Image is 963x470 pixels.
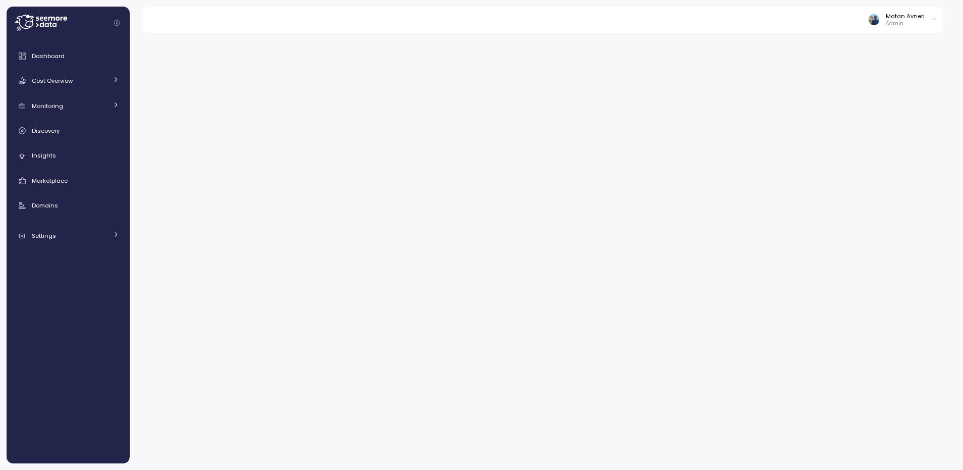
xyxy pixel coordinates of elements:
[886,20,925,27] p: Admin
[32,177,68,185] span: Marketplace
[11,71,126,91] a: Cost Overview
[32,232,56,240] span: Settings
[11,195,126,216] a: Domains
[869,14,879,25] img: ALV-UjVfSksKmUoXBNaDrFeS3Qi9tPjXMD7TSeXz2n-7POgtYERKmkpmgmFt31zyHvQOLKmUN4fZwhU0f2ISfnbVWZ2oxC16Y...
[11,46,126,66] a: Dashboard
[32,102,63,110] span: Monitoring
[111,19,123,27] button: Collapse navigation
[11,146,126,166] a: Insights
[32,151,56,160] span: Insights
[11,96,126,116] a: Monitoring
[32,127,60,135] span: Discovery
[11,226,126,246] a: Settings
[886,12,925,20] div: Matan Avneri
[11,121,126,141] a: Discovery
[11,171,126,191] a: Marketplace
[32,52,65,60] span: Dashboard
[32,201,58,210] span: Domains
[32,77,73,85] span: Cost Overview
